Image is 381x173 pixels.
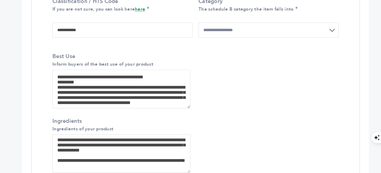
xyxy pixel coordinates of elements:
[52,126,113,132] small: Ingredients of your product
[52,6,145,12] small: If you are not sure, you can look here
[52,61,153,67] small: Inform buyers of the best use of your product
[52,52,336,67] label: Best Use
[199,6,293,12] small: The schedule B category the item falls into
[52,117,336,132] label: Ingredients
[135,6,145,12] a: here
